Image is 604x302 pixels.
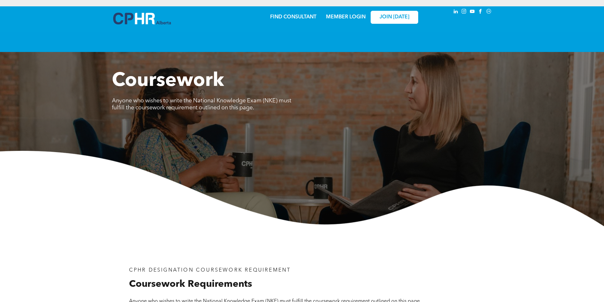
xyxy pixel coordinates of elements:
[113,13,171,24] img: A blue and white logo for cp alberta
[477,8,484,16] a: facebook
[371,11,418,24] a: JOIN [DATE]
[485,8,492,16] a: Social network
[112,72,224,91] span: Coursework
[270,15,316,20] a: FIND CONSULTANT
[452,8,459,16] a: linkedin
[461,8,468,16] a: instagram
[326,15,366,20] a: MEMBER LOGIN
[380,14,409,20] span: JOIN [DATE]
[129,268,291,273] span: CPHR DESIGNATION COURSEWORK REQUIREMENT
[112,98,291,111] span: Anyone who wishes to write the National Knowledge Exam (NKE) must fulfill the coursework requirem...
[469,8,476,16] a: youtube
[129,280,252,289] span: Coursework Requirements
